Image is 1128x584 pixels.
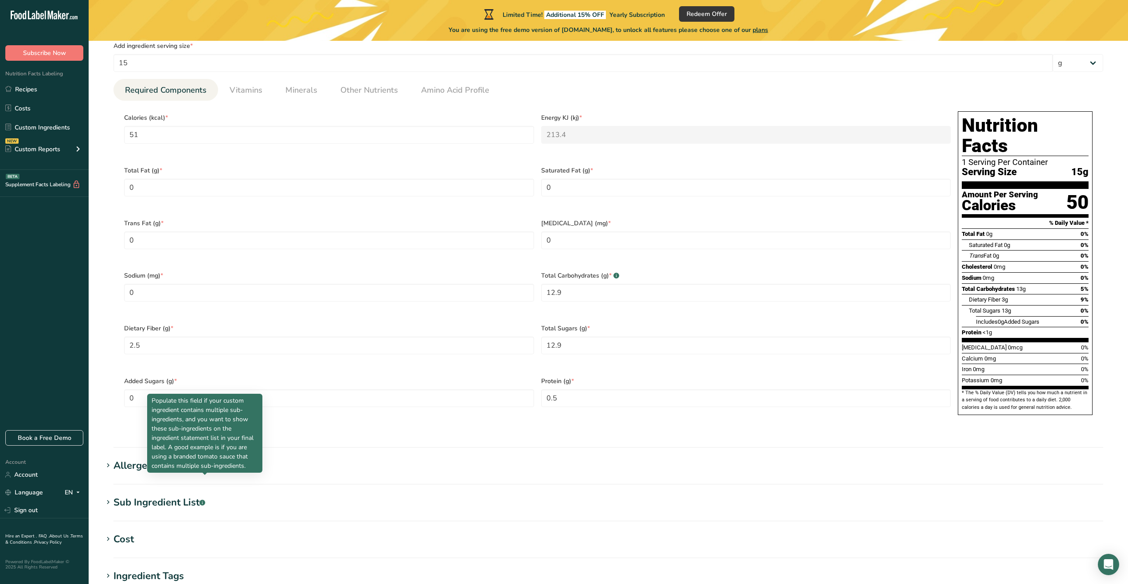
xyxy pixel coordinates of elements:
[1002,296,1008,303] span: 3g
[687,9,727,19] span: Redeem Offer
[1081,252,1089,259] span: 0%
[993,252,999,259] span: 0g
[962,377,989,384] span: Potassium
[679,6,734,22] button: Redeem Offer
[753,26,768,34] span: plans
[962,366,972,372] span: Iron
[5,533,37,539] a: Hire an Expert .
[976,318,1039,325] span: Includes Added Sugars
[541,219,951,228] span: [MEDICAL_DATA] (mg)
[49,533,70,539] a: About Us .
[962,329,981,336] span: Protein
[1081,366,1089,372] span: 0%
[449,25,768,35] span: You are using the free demo version of [DOMAIN_NAME], to unlock all features please choose one of...
[65,487,83,498] div: EN
[125,84,207,96] span: Required Components
[124,376,534,386] span: Added Sugars (g)
[969,242,1003,248] span: Saturated Fat
[23,48,66,58] span: Subscribe Now
[421,84,489,96] span: Amino Acid Profile
[541,271,951,280] span: Total Carbohydrates (g)
[1081,355,1089,362] span: 0%
[34,539,62,545] a: Privacy Policy
[1098,554,1119,575] div: Open Intercom Messenger
[5,430,83,446] a: Book a Free Demo
[152,396,258,470] p: Populate this field if your custom ingredient contains multiple sub-ingredients, and you want to ...
[962,389,1089,411] section: * The % Daily Value (DV) tells you how much a nutrient in a serving of food contributes to a dail...
[1002,307,1011,314] span: 13g
[5,485,43,500] a: Language
[113,569,184,584] div: Ingredient Tags
[5,559,83,570] div: Powered By FoodLabelMaker © 2025 All Rights Reserved
[1066,191,1089,214] div: 50
[124,219,534,228] span: Trans Fat (g)
[1081,274,1089,281] span: 0%
[544,11,606,19] span: Additional 15% OFF
[962,344,1007,351] span: [MEDICAL_DATA]
[994,263,1005,270] span: 0mg
[1008,344,1023,351] span: 0mcg
[969,307,1000,314] span: Total Sugars
[541,376,951,386] span: Protein (g)
[1081,307,1089,314] span: 0%
[986,231,992,237] span: 0g
[609,11,665,19] span: Yearly Subscription
[39,533,49,539] a: FAQ .
[1081,344,1089,351] span: 0%
[962,167,1017,178] span: Serving Size
[962,199,1038,212] div: Calories
[1081,242,1089,248] span: 0%
[541,166,951,175] span: Saturated Fat (g)
[1081,318,1089,325] span: 0%
[5,533,83,545] a: Terms & Conditions .
[1004,242,1010,248] span: 0g
[124,324,534,333] span: Dietary Fiber (g)
[1071,167,1089,178] span: 15g
[962,231,985,237] span: Total Fat
[541,324,951,333] span: Total Sugars (g)
[1081,377,1089,384] span: 0%
[541,113,951,122] span: Energy KJ (kj)
[983,329,992,336] span: <1g
[113,41,1103,51] div: Add ingredient serving size
[991,377,1002,384] span: 0mg
[962,274,981,281] span: Sodium
[6,174,20,179] div: BETA
[1016,286,1026,292] span: 13g
[962,115,1089,156] h1: Nutrition Facts
[984,355,996,362] span: 0mg
[1081,296,1089,303] span: 9%
[5,145,60,154] div: Custom Reports
[482,9,665,20] div: Limited Time!
[969,296,1000,303] span: Dietary Fiber
[1081,231,1089,237] span: 0%
[998,318,1004,325] span: 0g
[5,138,19,144] div: NEW
[1081,263,1089,270] span: 0%
[113,495,205,510] div: Sub Ingredient List
[113,459,158,473] div: Allergens
[962,218,1089,228] section: % Daily Value *
[124,271,534,280] span: Sodium (mg)
[962,355,983,362] span: Calcium
[113,54,1053,72] input: Type your serving size here
[962,286,1015,292] span: Total Carbohydrates
[969,252,984,259] i: Trans
[285,84,317,96] span: Minerals
[5,45,83,61] button: Subscribe Now
[230,84,262,96] span: Vitamins
[973,366,984,372] span: 0mg
[962,191,1038,199] div: Amount Per Serving
[962,263,992,270] span: Cholesterol
[983,274,994,281] span: 0mg
[1081,286,1089,292] span: 5%
[124,166,534,175] span: Total Fat (g)
[113,532,134,547] div: Cost
[962,158,1089,167] div: 1 Serving Per Container
[969,252,991,259] span: Fat
[124,113,534,122] span: Calories (kcal)
[340,84,398,96] span: Other Nutrients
